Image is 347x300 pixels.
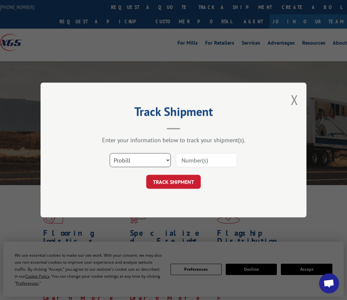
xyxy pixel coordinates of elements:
[176,153,237,167] input: Number(s)
[146,175,201,189] button: TRACK SHIPMENT
[319,273,339,293] div: Open chat
[291,91,298,109] button: Close modal
[74,136,273,144] div: Enter your information below to track your shipment(s).
[74,107,273,120] h2: Track Shipment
